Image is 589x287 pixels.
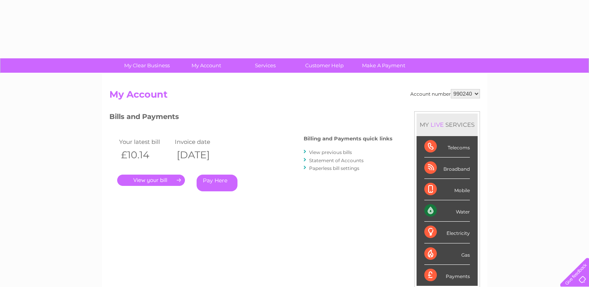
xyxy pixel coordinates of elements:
[117,136,173,147] td: Your latest bill
[174,58,238,73] a: My Account
[197,175,237,191] a: Pay Here
[309,165,359,171] a: Paperless bill settings
[410,89,480,98] div: Account number
[109,89,480,104] h2: My Account
[417,114,478,136] div: MY SERVICES
[117,175,185,186] a: .
[173,147,229,163] th: [DATE]
[429,121,445,128] div: LIVE
[424,243,470,265] div: Gas
[309,149,352,155] a: View previous bills
[304,136,392,142] h4: Billing and Payments quick links
[309,157,364,163] a: Statement of Accounts
[424,265,470,286] div: Payments
[109,111,392,125] h3: Bills and Payments
[233,58,297,73] a: Services
[292,58,357,73] a: Customer Help
[352,58,416,73] a: Make A Payment
[424,136,470,157] div: Telecoms
[424,222,470,243] div: Electricity
[117,147,173,163] th: £10.14
[115,58,179,73] a: My Clear Business
[424,157,470,179] div: Broadband
[424,200,470,222] div: Water
[173,136,229,147] td: Invoice date
[424,179,470,200] div: Mobile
